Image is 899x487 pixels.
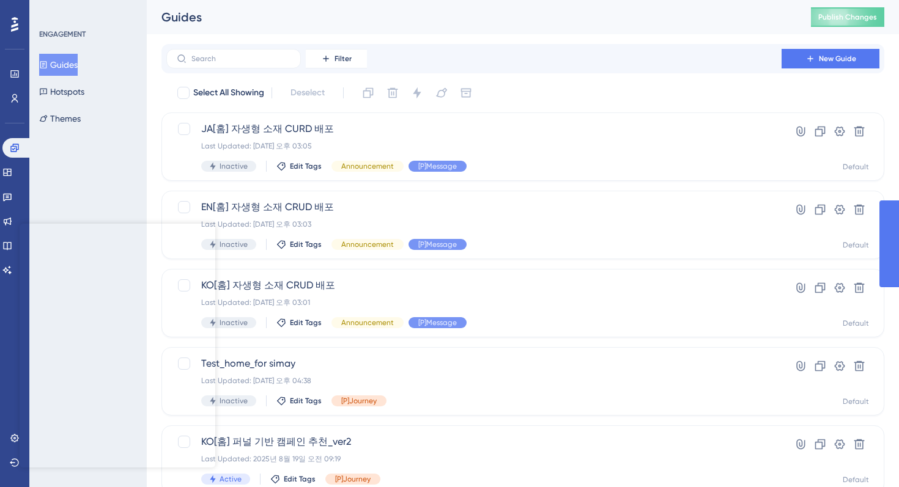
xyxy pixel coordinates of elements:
button: Deselect [279,82,336,104]
span: Active [220,474,242,484]
button: Guides [39,54,78,76]
span: Select All Showing [193,86,264,100]
span: New Guide [819,54,856,64]
button: Edit Tags [270,474,316,484]
iframe: UserGuiding AI Assistant Launcher [848,439,884,475]
span: Announcement [341,240,394,249]
button: Edit Tags [276,396,322,406]
span: Edit Tags [290,240,322,249]
span: Edit Tags [290,396,322,406]
button: Themes [39,108,81,130]
button: Edit Tags [276,240,322,249]
input: Search [191,54,290,63]
button: Edit Tags [276,318,322,328]
div: Last Updated: 2025년 8월 19일 오전 09:19 [201,454,747,464]
span: KO[홈] 퍼널 기반 캠페인 추천_ver2 [201,434,747,449]
span: Edit Tags [290,161,322,171]
span: Inactive [220,161,248,171]
span: Inactive [220,240,248,249]
div: Last Updated: [DATE] 오후 03:01 [201,298,747,307]
span: Publish Changes [818,12,877,22]
span: KO[홈] 자생형 소재 CRUD 배포 [201,278,747,293]
div: Default [843,318,869,328]
span: Announcement [341,161,394,171]
button: New Guide [782,49,879,68]
span: [P]Message [418,161,457,171]
span: [P]Message [418,240,457,249]
span: Inactive [220,318,248,328]
span: [P]Journey [335,474,371,484]
div: Last Updated: [DATE] 오후 03:03 [201,219,747,229]
span: [P]Journey [341,396,377,406]
span: Edit Tags [290,318,322,328]
span: Announcement [341,318,394,328]
button: Filter [306,49,367,68]
span: [P]Message [418,318,457,328]
button: Hotspots [39,81,84,103]
div: ENGAGEMENT [39,29,86,39]
span: JA[홈] 자생형 소재 CURD 배포 [201,122,747,136]
div: Default [843,240,869,250]
span: Inactive [220,396,248,406]
span: Filter [335,54,352,64]
span: Edit Tags [284,474,316,484]
span: Deselect [290,86,325,100]
span: Test_home_for simay [201,356,747,371]
button: Edit Tags [276,161,322,171]
span: EN[홈] 자생형 소재 CRUD 배포 [201,200,747,214]
div: Last Updated: [DATE] 오후 03:05 [201,141,747,151]
div: Default [843,162,869,172]
div: Last Updated: [DATE] 오후 04:38 [201,376,747,386]
div: Default [843,397,869,406]
button: Publish Changes [811,7,884,27]
div: Default [843,475,869,485]
div: Guides [161,9,780,26]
